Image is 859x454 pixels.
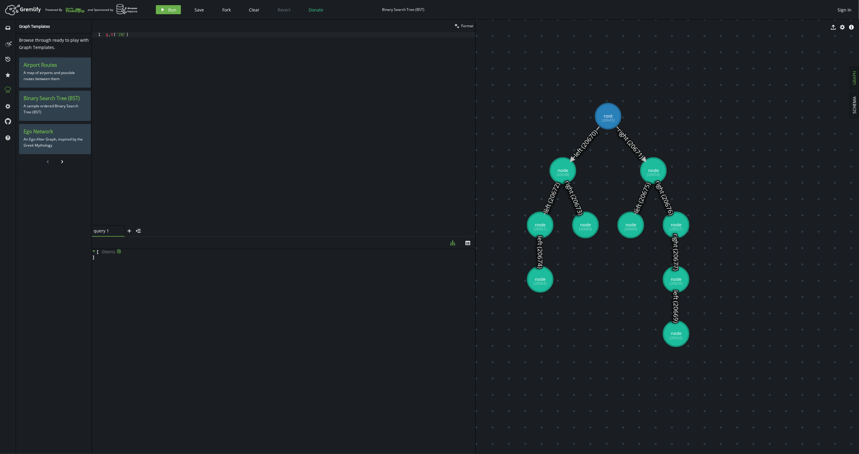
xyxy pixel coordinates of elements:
[24,68,86,83] p: A map of airports and possible routes between them
[245,5,264,14] button: Clear
[382,7,425,12] div: Binary Search Tree (BST)
[453,20,475,32] button: Format
[92,32,105,37] div: 1
[45,5,85,15] div: Powered By
[222,7,231,13] span: Fork
[19,24,50,29] span: Graph Templates
[462,23,474,28] span: Format
[97,249,98,255] span: [
[670,336,683,341] tspan: (20642)
[309,7,323,13] span: Donate
[602,118,615,123] tspan: (20645)
[670,281,683,286] tspan: (20639)
[647,172,660,177] tspan: (20654)
[195,7,204,13] span: Save
[168,7,176,13] span: Run
[672,234,680,271] text: right (20677)
[852,97,857,114] span: SCHEMA
[838,7,851,13] span: Sign In
[249,7,260,13] span: Clear
[671,222,681,228] tspan: node
[534,281,547,286] tspan: (20663)
[852,71,857,85] span: GRAPH
[156,5,181,14] button: Run
[217,5,236,14] button: Fork
[648,167,659,173] tspan: node
[624,227,637,232] tspan: (20660)
[535,222,545,228] tspan: node
[304,5,328,14] button: Donate
[24,62,86,68] h3: Airport Routes
[101,249,115,255] span: 0 item s
[604,113,613,119] tspan: root
[24,128,86,135] h3: Ego Network
[536,236,544,269] text: left (20674)
[579,227,592,232] tspan: (20666)
[556,172,569,177] tspan: (20648)
[19,37,89,50] span: Browse through ready to play with Graph Templates.
[116,4,138,15] img: AWS Neptune
[92,255,94,260] span: ]
[278,7,291,13] span: Revert
[670,227,683,232] tspan: (20657)
[671,330,681,336] tspan: node
[835,5,854,14] button: Sign In
[88,4,138,15] div: and Sponsored by
[626,222,636,228] tspan: node
[580,222,591,228] tspan: node
[671,276,681,282] tspan: node
[558,167,568,173] tspan: node
[24,135,86,150] p: An Ego-Alter Graph, inspired by the Greek Mythology
[190,5,208,14] button: Save
[273,5,295,14] button: Revert
[672,290,680,323] text: left (20669)
[24,102,86,117] p: A sample ordered Binary Search Tree (BST)
[534,227,547,232] tspan: (20651)
[24,95,86,102] h3: Binary Search Tree (BST)
[535,276,545,282] tspan: node
[94,228,118,234] span: query 1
